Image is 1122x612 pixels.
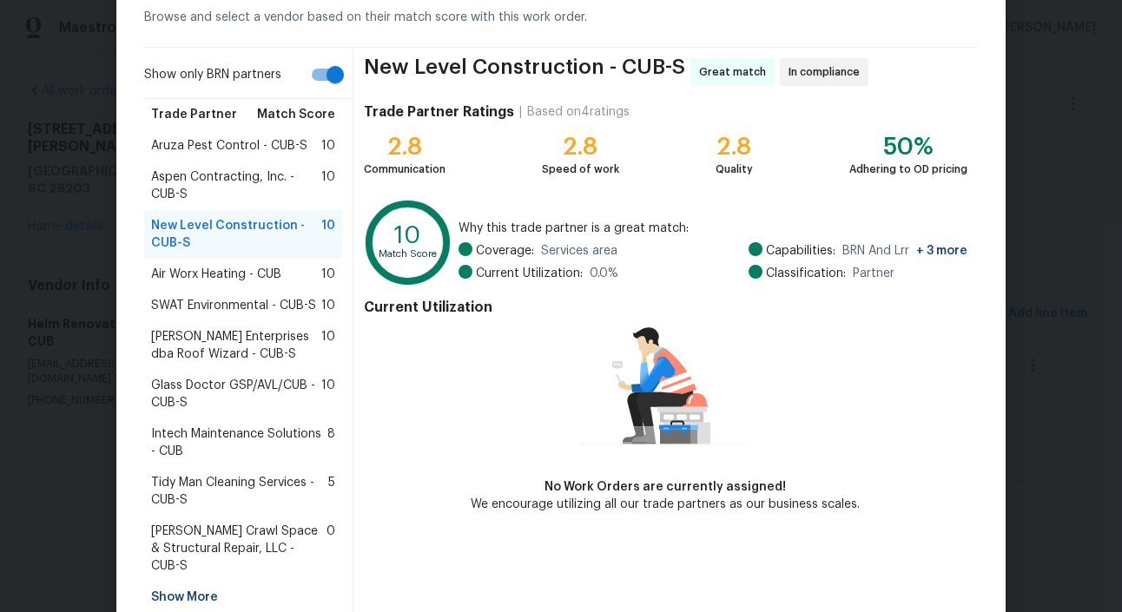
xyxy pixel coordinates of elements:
span: 10 [321,377,335,411]
span: New Level Construction - CUB-S [364,58,685,86]
span: 10 [321,137,335,155]
span: Classification: [766,265,846,282]
span: Current Utilization: [476,265,583,282]
span: Aruza Pest Control - CUB-S [151,137,307,155]
div: No Work Orders are currently assigned! [471,478,860,496]
h4: Trade Partner Ratings [364,103,514,121]
text: 10 [394,223,421,247]
div: Communication [364,161,445,178]
span: 0.0 % [590,265,618,282]
div: Based on 4 ratings [527,103,630,121]
div: 2.8 [716,138,753,155]
span: [PERSON_NAME] Enterprises dba Roof Wizard - CUB-S [151,328,321,363]
div: Speed of work [542,161,619,178]
span: 10 [321,168,335,203]
div: 50% [849,138,967,155]
span: Trade Partner [151,106,237,123]
span: BRN And Lrr [842,242,967,260]
span: 5 [328,474,335,509]
span: 10 [321,266,335,283]
div: 2.8 [542,138,619,155]
span: Tidy Man Cleaning Services - CUB-S [151,474,328,509]
span: SWAT Environmental - CUB-S [151,297,316,314]
h4: Current Utilization [364,299,967,316]
span: Air Worx Heating - CUB [151,266,281,283]
span: 10 [321,217,335,252]
span: Coverage: [476,242,534,260]
span: Capabilities: [766,242,835,260]
span: 8 [327,425,335,460]
span: Aspen Contracting, Inc. - CUB-S [151,168,321,203]
span: Great match [699,63,773,81]
div: Adhering to OD pricing [849,161,967,178]
span: Glass Doctor GSP/AVL/CUB - CUB-S [151,377,321,411]
span: New Level Construction - CUB-S [151,217,321,252]
span: Show only BRN partners [144,66,281,84]
span: In compliance [789,63,867,81]
span: [PERSON_NAME] Crawl Space & Structural Repair, LLC - CUB-S [151,523,327,575]
span: Intech Maintenance Solutions - CUB [151,425,327,460]
div: | [514,103,527,121]
span: Services area [541,242,617,260]
span: 10 [321,297,335,314]
div: Quality [716,161,753,178]
span: 0 [327,523,335,575]
span: + 3 more [916,245,967,257]
span: Why this trade partner is a great match: [459,220,967,237]
span: 10 [321,328,335,363]
span: Match Score [257,106,335,123]
div: 2.8 [364,138,445,155]
div: We encourage utilizing all our trade partners as our business scales. [471,496,860,513]
text: Match Score [379,249,437,259]
span: Partner [853,265,894,282]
